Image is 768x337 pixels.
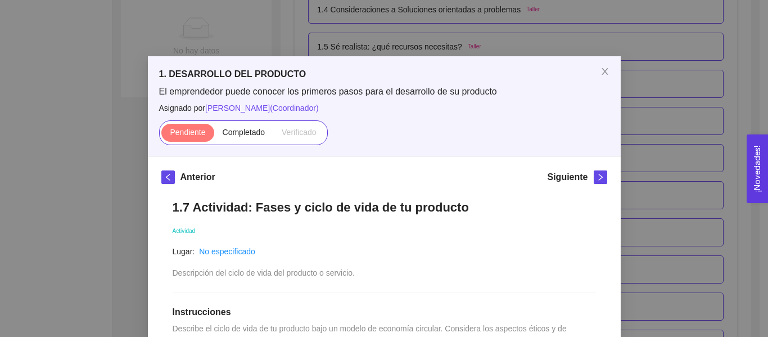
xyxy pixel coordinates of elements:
[162,173,174,181] span: left
[223,128,265,137] span: Completado
[594,173,607,181] span: right
[594,170,607,184] button: right
[173,268,355,277] span: Descripción del ciclo de vida del producto o servicio.
[589,56,621,88] button: Close
[600,67,609,76] span: close
[205,104,319,113] span: [PERSON_NAME] ( Coordinador )
[180,170,215,184] h5: Anterior
[173,307,596,318] h1: Instrucciones
[170,128,205,137] span: Pendiente
[159,68,609,81] h5: 1. DESARROLLO DEL PRODUCTO
[161,170,175,184] button: left
[173,200,596,215] h1: 1.7 Actividad: Fases y ciclo de vida de tu producto
[747,134,768,203] button: Open Feedback Widget
[199,247,255,256] a: No especificado
[173,245,195,258] article: Lugar:
[547,170,588,184] h5: Siguiente
[173,228,196,234] span: Actividad
[159,86,609,98] span: El emprendedor puede conocer los primeros pasos para el desarrollo de su producto
[159,102,609,114] span: Asignado por
[282,128,316,137] span: Verificado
